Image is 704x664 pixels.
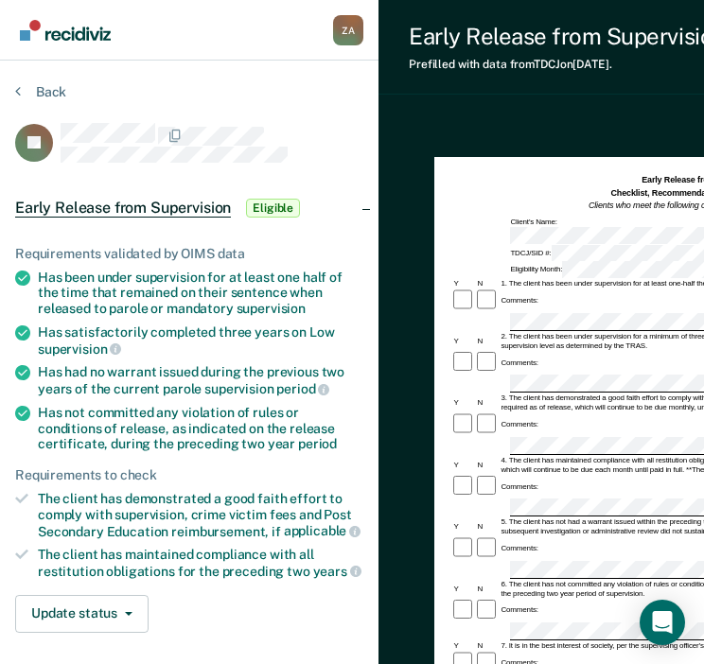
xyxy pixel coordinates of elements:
[499,358,539,368] div: Comments:
[475,279,499,288] div: N
[333,15,363,45] button: Profile dropdown button
[451,398,475,408] div: Y
[475,522,499,532] div: N
[38,364,363,396] div: Has had no warrant issued during the previous two years of the current parole supervision
[15,246,363,262] div: Requirements validated by OIMS data
[451,522,475,532] div: Y
[38,324,363,357] div: Has satisfactorily completed three years on Low
[298,436,337,451] span: period
[451,585,475,594] div: Y
[38,491,363,539] div: The client has demonstrated a good faith effort to comply with supervision, crime victim fees and...
[237,301,306,316] span: supervision
[640,600,685,645] div: Open Intercom Messenger
[15,595,149,633] button: Update status
[499,544,539,553] div: Comments:
[38,270,363,317] div: Has been under supervision for at least one half of the time that remained on their sentence when...
[276,381,329,396] span: period
[499,296,539,306] div: Comments:
[499,420,539,429] div: Comments:
[38,341,121,357] span: supervision
[475,461,499,470] div: N
[15,199,231,218] span: Early Release from Supervision
[15,467,363,483] div: Requirements to check
[475,641,499,651] div: N
[313,564,361,579] span: years
[284,523,361,538] span: applicable
[451,461,475,470] div: Y
[451,279,475,288] div: Y
[451,641,475,651] div: Y
[475,337,499,346] div: N
[38,547,363,579] div: The client has maintained compliance with all restitution obligations for the preceding two
[451,337,475,346] div: Y
[15,83,66,100] button: Back
[333,15,363,45] div: Z A
[475,585,499,594] div: N
[246,199,300,218] span: Eligible
[499,482,539,492] div: Comments:
[38,405,363,452] div: Has not committed any violation of rules or conditions of release, as indicated on the release ce...
[20,20,111,41] img: Recidiviz
[499,605,539,615] div: Comments:
[475,398,499,408] div: N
